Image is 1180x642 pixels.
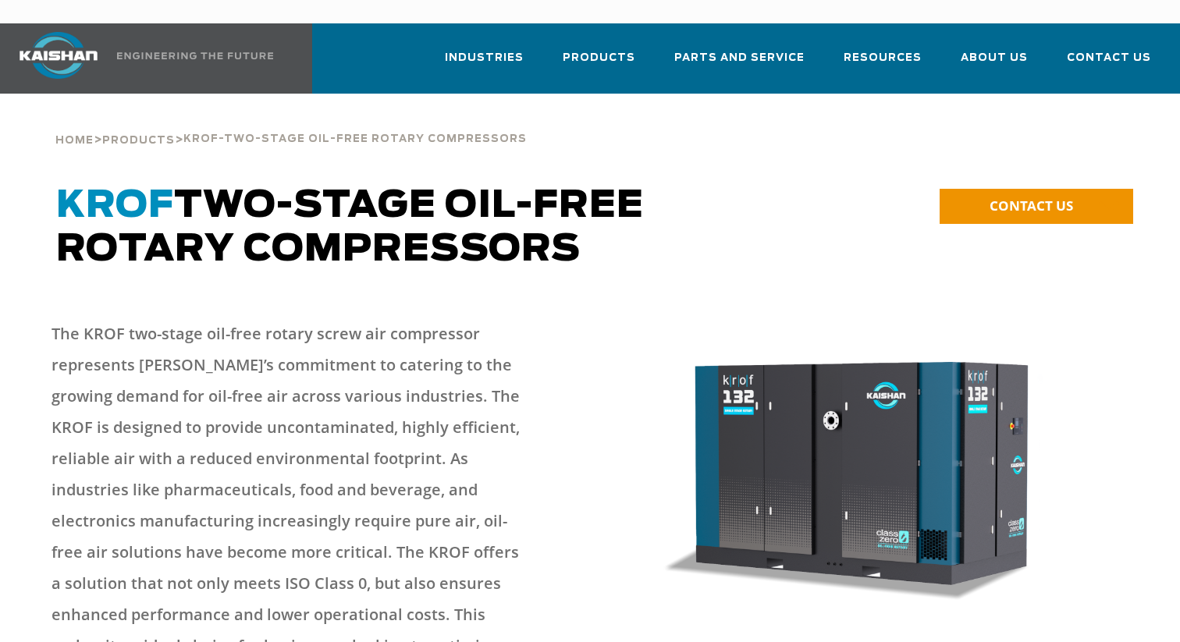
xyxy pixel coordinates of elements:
span: TWO-STAGE OIL-FREE ROTARY COMPRESSORS [56,187,644,268]
span: About Us [961,49,1028,67]
a: About Us [961,37,1028,90]
a: CONTACT US [940,189,1133,224]
a: Contact Us [1067,37,1151,90]
a: Resources [844,37,922,90]
a: Products [102,133,175,147]
a: Parts and Service [674,37,805,90]
a: Products [563,37,635,90]
a: Home [55,133,94,147]
span: Home [55,136,94,146]
span: Industries [445,49,524,67]
div: > > [55,94,1123,153]
span: Contact Us [1067,49,1151,67]
span: Products [102,136,175,146]
span: Resources [844,49,922,67]
img: krof132 [599,326,1124,621]
a: Industries [445,37,524,90]
span: KROF-TWO-STAGE OIL-FREE ROTARY COMPRESSORS [183,134,527,144]
span: Products [563,49,635,67]
img: Engineering the future [117,52,273,59]
span: CONTACT US [990,197,1073,215]
span: KROF [56,187,174,225]
span: Parts and Service [674,49,805,67]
